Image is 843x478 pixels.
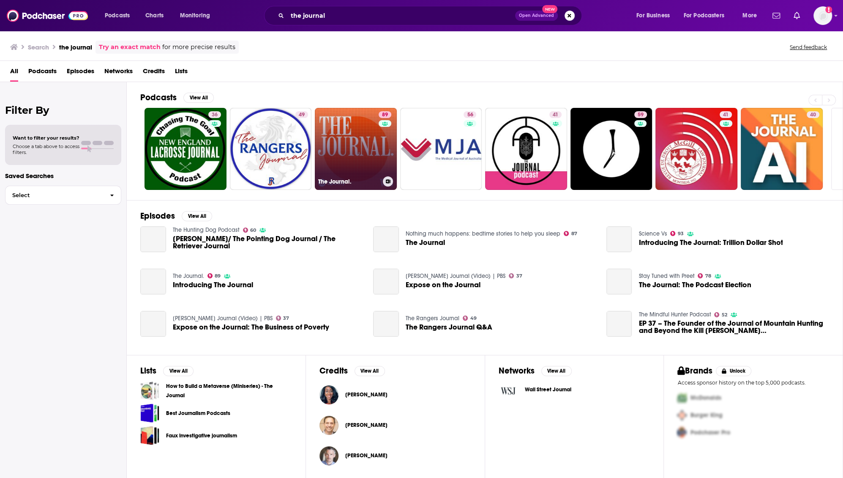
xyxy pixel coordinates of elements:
[499,381,518,401] img: Wall Street Journal logo
[5,186,121,205] button: Select
[5,104,121,116] h2: Filter By
[406,239,445,246] a: The Journal
[283,316,289,320] span: 37
[166,431,237,440] a: Faux investigative journalism
[499,365,535,376] h2: Networks
[499,381,650,401] a: Wall Street Journal logoWall Street Journal
[140,211,175,221] h2: Episodes
[140,9,169,22] a: Charts
[10,64,18,82] a: All
[463,316,477,321] a: 49
[638,311,711,318] a: The Mindful Hunter Podcast
[173,324,329,331] a: Expose on the Journal: The Business of Poverty
[406,230,560,237] a: Nothing much happens: bedtime stories to help you sleep
[140,365,194,376] a: ListsView All
[175,64,188,82] a: Lists
[140,269,166,294] a: Introducing The Journal
[212,111,218,119] span: 36
[272,6,590,25] div: Search podcasts, credits, & more...
[516,274,522,278] span: 37
[571,232,577,236] span: 87
[525,386,571,393] span: Wall Street Journal
[674,424,690,441] img: Third Pro Logo
[406,272,505,280] a: Bill Moyers Journal (Video) | PBS
[638,239,783,246] a: Introducing The Journal: Trillion Dollar Shot
[638,320,829,334] span: EP 37 – The Founder of the Journal of Mountain Hunting and Beyond the Kill [PERSON_NAME] @journal...
[464,111,476,118] a: 56
[606,269,632,294] a: The Journal: The Podcast Election
[140,404,159,423] a: Best Journalism Podcasts
[373,311,399,337] a: The Rangers Journal Q&A
[406,324,492,331] a: The Rangers Journal Q&A
[825,6,832,13] svg: Add a profile image
[166,409,230,418] a: Best Journalism Podcasts
[382,111,388,119] span: 89
[299,111,305,119] span: 49
[250,228,256,232] span: 60
[5,172,121,180] p: Saved Searches
[319,416,338,435] img: Chris Buskirk
[319,412,471,439] button: Chris BuskirkChris Buskirk
[634,111,647,118] a: 59
[182,211,212,221] button: View All
[174,9,221,22] button: open menu
[674,407,690,424] img: Second Pro Logo
[99,42,161,52] a: Try an exact match
[373,226,399,252] a: The Journal
[319,446,338,465] img: Ted Mann
[345,452,387,459] a: Ted Mann
[737,9,767,22] button: open menu
[638,111,644,119] span: 59
[28,64,57,82] span: Podcasts
[163,366,194,376] button: View All
[813,6,832,25] img: User Profile
[140,211,212,221] a: EpisodesView All
[140,381,159,400] a: How to Build a Metaverse (Miniseries) - The Journal
[630,9,680,22] button: open menu
[243,228,256,233] a: 60
[723,111,728,119] span: 41
[104,64,133,82] a: Networks
[684,10,724,22] span: For Podcasters
[638,230,667,237] a: Science Vs
[140,92,177,103] h2: Podcasts
[606,226,632,252] a: Introducing The Journal: Trillion Dollar Shot
[549,111,562,118] a: 41
[7,8,88,24] img: Podchaser - Follow, Share and Rate Podcasts
[173,226,240,234] a: The Hunting Dog Podcast
[145,10,164,22] span: Charts
[638,281,751,288] a: The Journal: The Podcast Election
[140,426,159,445] span: Faux investigative journalism
[373,269,399,294] a: Expose on the Journal
[208,111,221,118] a: 36
[319,365,385,376] a: CreditsView All
[564,231,577,236] a: 87
[406,281,480,288] a: Expose on the Journal
[677,365,712,376] h2: Brands
[345,391,387,398] a: Amara Omeokwe
[810,111,816,119] span: 40
[790,8,803,23] a: Show notifications dropdown
[143,64,165,82] span: Credits
[678,9,737,22] button: open menu
[379,111,391,118] a: 89
[67,64,94,82] a: Episodes
[183,93,214,103] button: View All
[230,108,312,190] a: 49
[345,452,387,459] span: [PERSON_NAME]
[140,92,214,103] a: PodcastsView All
[678,232,684,236] span: 93
[173,281,253,288] span: Introducing The Journal
[400,108,482,190] a: 56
